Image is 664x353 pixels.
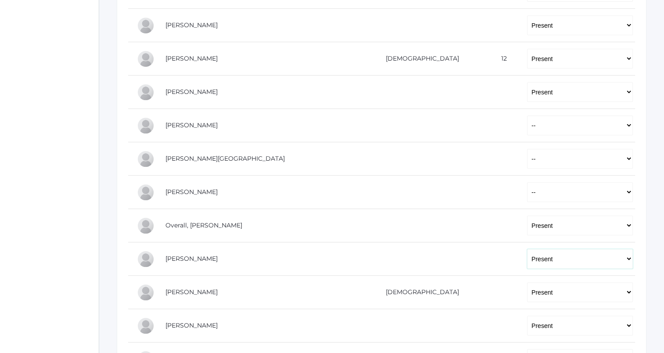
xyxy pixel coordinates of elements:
[165,21,218,29] a: [PERSON_NAME]
[165,221,242,229] a: Overall, [PERSON_NAME]
[355,276,483,309] td: [DEMOGRAPHIC_DATA]
[165,54,218,62] a: [PERSON_NAME]
[137,117,154,134] div: Raelyn Hazen
[137,83,154,101] div: Rachel Hayton
[137,184,154,201] div: Marissa Myers
[137,50,154,68] div: Chase Farnes
[165,155,285,162] a: [PERSON_NAME][GEOGRAPHIC_DATA]
[137,284,154,301] div: Cole Pecor
[137,217,154,234] div: Chris Overall
[165,121,218,129] a: [PERSON_NAME]
[165,288,218,296] a: [PERSON_NAME]
[137,17,154,34] div: Levi Erner
[355,42,483,76] td: [DEMOGRAPHIC_DATA]
[137,317,154,335] div: Olivia Puha
[137,250,154,268] div: Payton Paterson
[137,150,154,168] div: Shelby Hill
[165,188,218,196] a: [PERSON_NAME]
[165,255,218,263] a: [PERSON_NAME]
[483,42,518,76] td: 12
[165,321,218,329] a: [PERSON_NAME]
[165,88,218,96] a: [PERSON_NAME]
